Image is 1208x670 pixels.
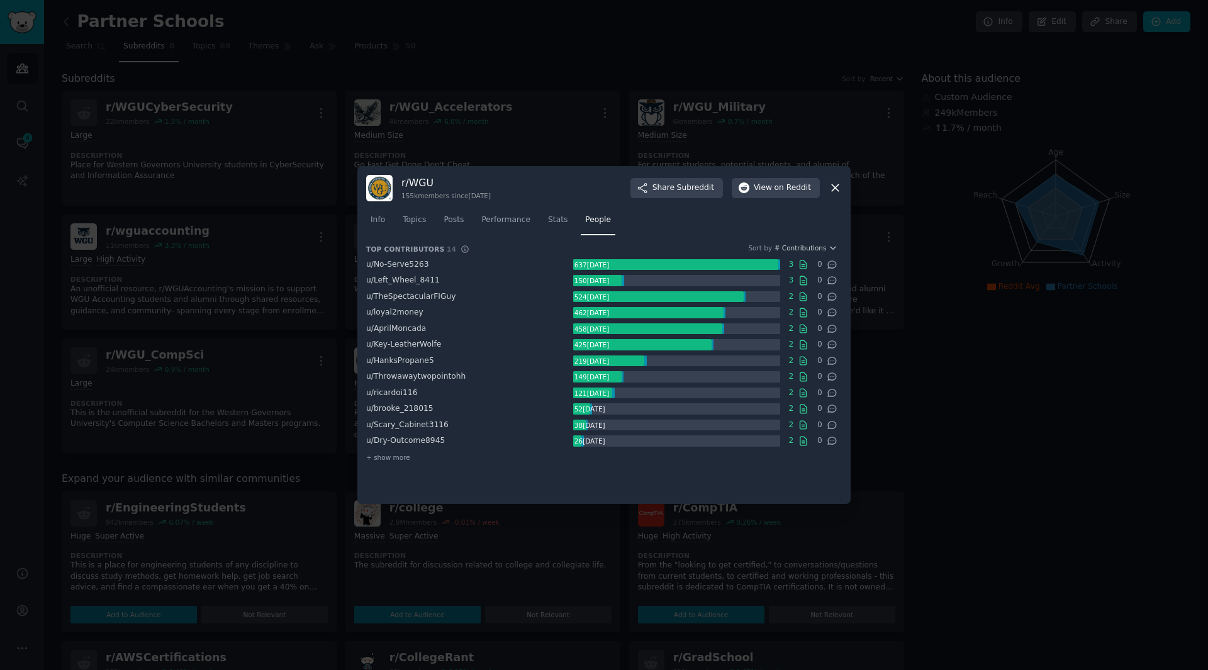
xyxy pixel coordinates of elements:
span: Posts [444,215,464,226]
div: 121 [DATE] [573,388,610,399]
div: 219 [DATE] [573,355,610,367]
span: u/ HanksPropane5 [366,356,434,365]
span: 0 [814,291,827,303]
span: Stats [548,215,568,226]
span: u/ Left_Wheel_8411 [366,276,440,284]
a: Stats [544,210,572,236]
span: Info [371,215,385,226]
span: + show more [366,453,410,462]
div: 149 [DATE] [573,371,610,382]
span: View [754,182,811,194]
div: 458 [DATE] [573,323,610,335]
span: u/ Throwawaytwopointohh [366,372,466,381]
span: Share [652,182,714,194]
div: 52 [DATE] [573,403,606,415]
span: u/ ricardoi116 [366,388,417,397]
span: u/ loyal2money [366,308,423,316]
span: 14 [447,245,456,253]
span: 0 [814,339,827,350]
span: 2 [785,435,798,447]
span: 2 [785,420,798,431]
div: 26 [DATE] [573,435,606,447]
span: 0 [814,275,827,286]
span: Topics [403,215,426,226]
span: 0 [814,371,827,382]
span: 0 [814,307,827,318]
a: Topics [398,210,430,236]
span: 3 [785,275,798,286]
span: 2 [785,323,798,335]
div: 155k members since [DATE] [401,191,491,200]
span: 2 [785,403,798,415]
span: u/ Dry-Outcome8945 [366,436,445,445]
span: Subreddit [677,182,714,194]
div: Sort by [748,243,772,252]
span: 2 [785,388,798,399]
span: Performance [481,215,530,226]
span: 0 [814,420,827,431]
span: 0 [814,355,827,367]
div: 38 [DATE] [573,420,606,431]
span: u/ AprilMoncada [366,324,426,333]
span: u/ Key-LeatherWolfe [366,340,441,349]
span: u/ TheSpectacularFIGuy [366,292,456,301]
span: # Contributions [775,243,827,252]
span: 2 [785,339,798,350]
span: 0 [814,259,827,271]
h3: Top Contributors [366,245,456,254]
span: 2 [785,355,798,367]
div: 462 [DATE] [573,307,610,318]
span: on Reddit [775,182,811,194]
a: Info [366,210,389,236]
button: Viewon Reddit [732,178,820,198]
span: 0 [814,403,827,415]
button: # Contributions [775,243,837,252]
span: 2 [785,371,798,382]
span: u/ No-Serve5263 [366,260,429,269]
span: 0 [814,323,827,335]
div: 524 [DATE] [573,291,610,303]
span: 3 [785,259,798,271]
a: Performance [477,210,535,236]
h3: r/ WGU [401,176,491,189]
div: 150 [DATE] [573,275,610,286]
a: Posts [439,210,468,236]
span: 0 [814,435,827,447]
div: 637 [DATE] [573,259,610,271]
span: u/ Scary_Cabinet3116 [366,420,449,429]
span: 0 [814,388,827,399]
span: u/ brooke_218015 [366,404,433,413]
span: 2 [785,291,798,303]
img: WGU [366,175,393,201]
div: 425 [DATE] [573,339,610,350]
span: People [585,215,611,226]
span: 2 [785,307,798,318]
button: ShareSubreddit [630,178,723,198]
a: People [581,210,615,236]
